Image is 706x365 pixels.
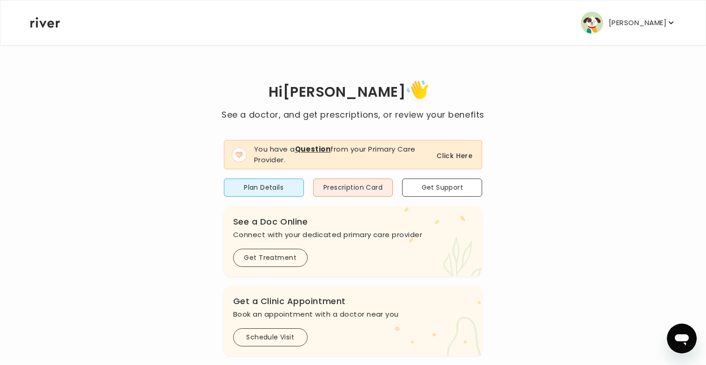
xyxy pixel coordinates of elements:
[581,12,676,34] button: user avatar[PERSON_NAME]
[437,150,472,161] button: Click Here
[295,144,331,154] strong: Question
[222,77,484,108] h1: Hi [PERSON_NAME]
[233,215,473,228] h3: See a Doc Online
[222,108,484,121] p: See a doctor, and get prescriptions, or review your benefits
[581,12,603,34] img: user avatar
[609,16,666,29] p: [PERSON_NAME]
[313,179,393,197] button: Prescription Card
[233,308,473,321] p: Book an appointment with a doctor near you
[233,249,308,267] button: Get Treatment
[233,295,473,308] h3: Get a Clinic Appointment
[233,228,473,241] p: Connect with your dedicated primary care provider
[233,328,308,346] button: Schedule Visit
[667,324,697,353] iframe: Button to launch messaging window
[254,144,425,165] p: You have a from your Primary Care Provider.
[402,179,482,197] button: Get Support
[224,179,304,197] button: Plan Details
